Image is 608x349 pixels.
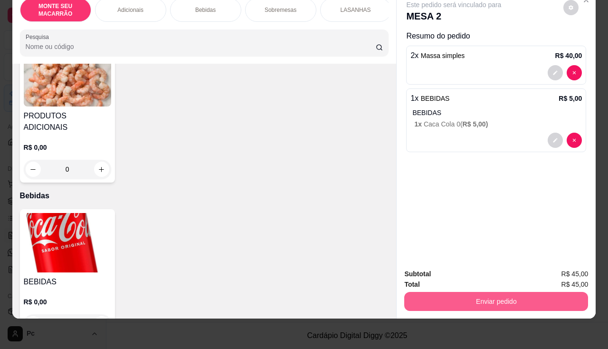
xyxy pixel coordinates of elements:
[24,110,111,133] h4: PRODUTOS ADICIONAIS
[548,133,563,148] button: decrease-product-quantity
[567,65,582,80] button: decrease-product-quantity
[24,297,111,307] p: R$ 0,00
[24,276,111,288] h4: BEBIDAS
[404,281,419,288] strong: Total
[341,6,371,14] p: LASANHAS
[567,133,582,148] button: decrease-product-quantity
[24,213,111,272] img: product-image
[26,42,376,51] input: Pesquisa
[555,51,582,60] p: R$ 40,00
[26,33,52,41] label: Pesquisa
[20,190,389,202] p: Bebidas
[548,65,563,80] button: decrease-product-quantity
[410,50,465,61] p: 2 x
[412,108,582,117] p: BEBIDAS
[561,269,589,279] span: R$ 45,00
[24,47,111,107] img: product-image
[24,143,111,152] p: R$ 0,00
[406,10,501,23] p: MESA 2
[117,6,143,14] p: Adicionais
[421,52,465,59] span: Massa simples
[406,30,586,42] p: Resumo do pedido
[28,2,83,18] p: MONTE SEU MACARRÃO
[421,95,450,102] span: BEBIDAS
[561,279,589,290] span: R$ 45,00
[414,120,423,128] span: 1 x
[404,270,431,278] strong: Subtotal
[463,120,488,128] span: R$ 5,00 )
[404,292,588,311] button: Enviar pedido
[195,6,216,14] p: Bebidas
[559,94,582,103] p: R$ 5,00
[410,93,449,104] p: 1 x
[414,119,582,129] p: Caca Cola 0 (
[265,6,296,14] p: Sobremesas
